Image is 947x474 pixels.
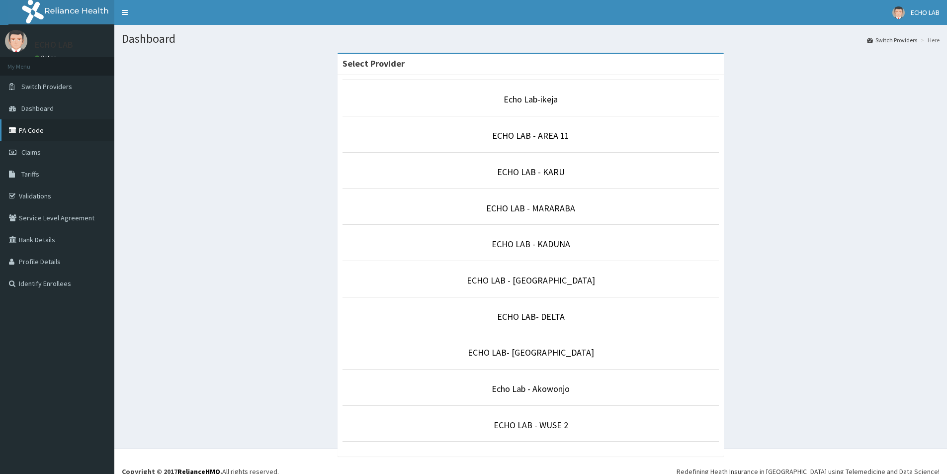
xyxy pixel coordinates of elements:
[497,166,565,178] a: ECHO LAB - KARU
[21,82,72,91] span: Switch Providers
[122,32,940,45] h1: Dashboard
[21,104,54,113] span: Dashboard
[492,238,570,250] a: ECHO LAB - KADUNA
[504,94,558,105] a: Echo Lab-ikeja
[492,130,569,141] a: ECHO LAB - AREA 11
[867,36,917,44] a: Switch Providers
[5,30,27,52] img: User Image
[492,383,570,394] a: Echo Lab - Akowonjo
[467,275,595,286] a: ECHO LAB - [GEOGRAPHIC_DATA]
[918,36,940,44] li: Here
[892,6,905,19] img: User Image
[35,54,59,61] a: Online
[21,170,39,179] span: Tariffs
[468,347,594,358] a: ECHO LAB- [GEOGRAPHIC_DATA]
[497,311,565,322] a: ECHO LAB- DELTA
[494,419,568,431] a: ECHO LAB - WUSE 2
[35,40,73,49] p: ECHO LAB
[21,148,41,157] span: Claims
[343,58,405,69] strong: Select Provider
[911,8,940,17] span: ECHO LAB
[486,202,575,214] a: ECHO LAB - MARARABA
